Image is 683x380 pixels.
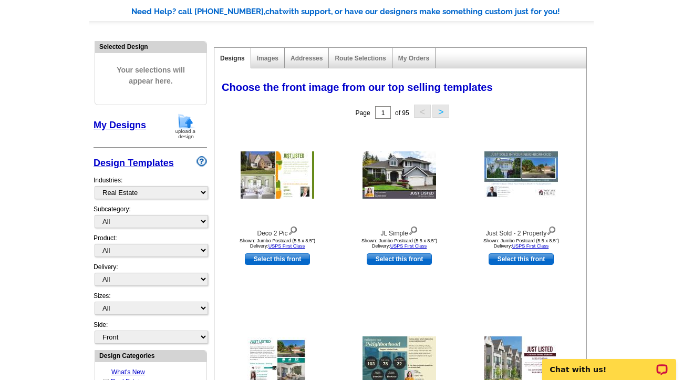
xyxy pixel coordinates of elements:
img: design-wizard-help-icon.png [196,156,207,167]
div: Shown: Jumbo Postcard (5.5 x 8.5") Delivery: [341,238,457,249]
div: Shown: Jumbo Postcard (5.5 x 8.5") Delivery: [463,238,579,249]
div: Industries: [94,170,207,204]
div: Subcategory: [94,204,207,233]
img: JL Simple [363,151,436,199]
div: Sizes: [94,291,207,320]
div: Just Sold - 2 Property [463,224,579,238]
button: > [432,105,449,118]
img: upload-design [172,113,199,140]
img: view design details [546,224,556,235]
a: What's New [111,368,145,376]
div: Shown: Jumbo Postcard (5.5 x 8.5") Delivery: [220,238,335,249]
a: Design Templates [94,158,174,168]
iframe: LiveChat chat widget [535,347,683,380]
div: Selected Design [95,42,206,52]
a: USPS First Class [390,243,427,249]
a: Images [257,55,278,62]
div: JL Simple [341,224,457,238]
a: USPS First Class [268,243,305,249]
a: Designs [220,55,245,62]
img: view design details [288,224,298,235]
span: of 95 [395,109,409,117]
span: Choose the front image from our top selling templates [222,81,493,93]
div: Design Categories [95,351,206,361]
img: view design details [408,224,418,235]
a: My Orders [398,55,429,62]
a: USPS First Class [512,243,549,249]
span: Page [356,109,370,117]
a: use this design [245,253,310,265]
span: chat [265,7,282,16]
img: Deco 2 Pic [241,151,314,199]
div: Side: [94,320,207,345]
button: < [414,105,431,118]
a: My Designs [94,120,146,130]
a: Route Selections [335,55,386,62]
img: Just Sold - 2 Property [484,151,558,199]
div: Need Help? call [PHONE_NUMBER], with support, or have our designers make something custom just fo... [131,6,594,18]
a: Addresses [291,55,323,62]
div: Product: [94,233,207,262]
div: Deco 2 Pic [220,224,335,238]
span: Your selections will appear here. [103,54,199,97]
div: Delivery: [94,262,207,291]
a: use this design [367,253,432,265]
a: use this design [489,253,554,265]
